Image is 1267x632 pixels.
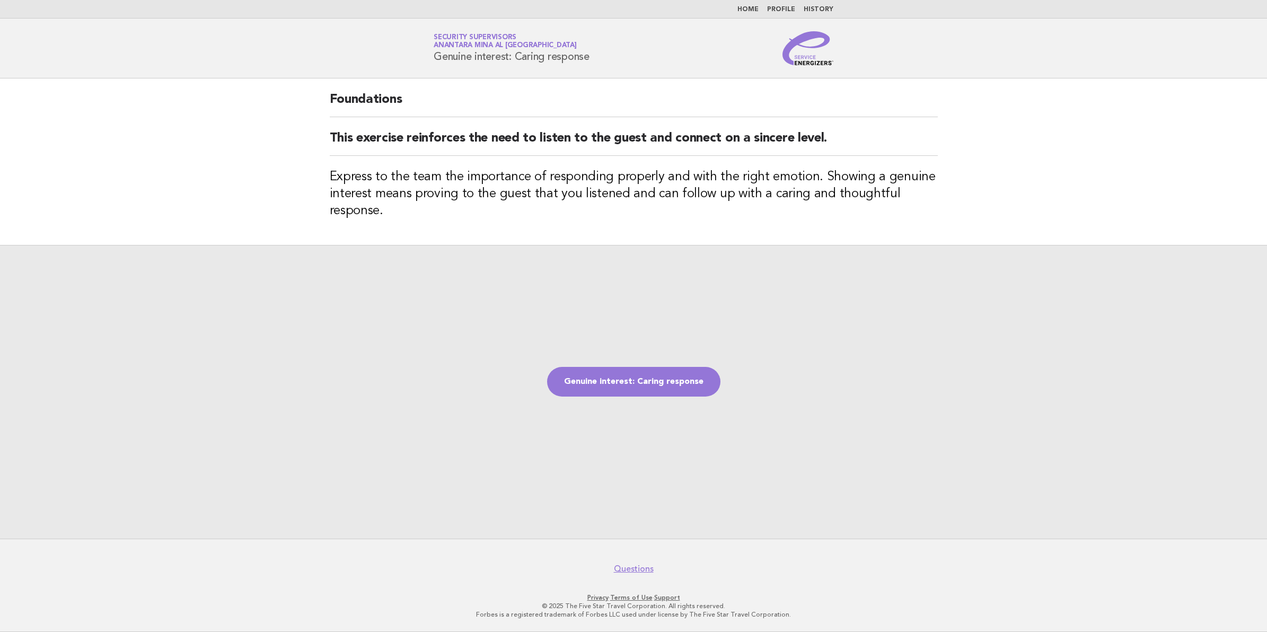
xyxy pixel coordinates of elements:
[804,6,833,13] a: History
[330,169,938,220] h3: Express to the team the importance of responding properly and with the right emotion. Showing a g...
[330,130,938,156] h2: This exercise reinforces the need to listen to the guest and connect on a sincere level.
[434,34,577,49] a: Security SupervisorsAnantara Mina al [GEOGRAPHIC_DATA]
[309,593,958,602] p: · ·
[737,6,759,13] a: Home
[434,42,577,49] span: Anantara Mina al [GEOGRAPHIC_DATA]
[309,602,958,610] p: © 2025 The Five Star Travel Corporation. All rights reserved.
[782,31,833,65] img: Service Energizers
[654,594,680,601] a: Support
[614,564,654,574] a: Questions
[767,6,795,13] a: Profile
[434,34,589,62] h1: Genuine interest: Caring response
[610,594,653,601] a: Terms of Use
[309,610,958,619] p: Forbes is a registered trademark of Forbes LLC used under license by The Five Star Travel Corpora...
[330,91,938,117] h2: Foundations
[587,594,609,601] a: Privacy
[547,367,720,397] a: Genuine interest: Caring response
